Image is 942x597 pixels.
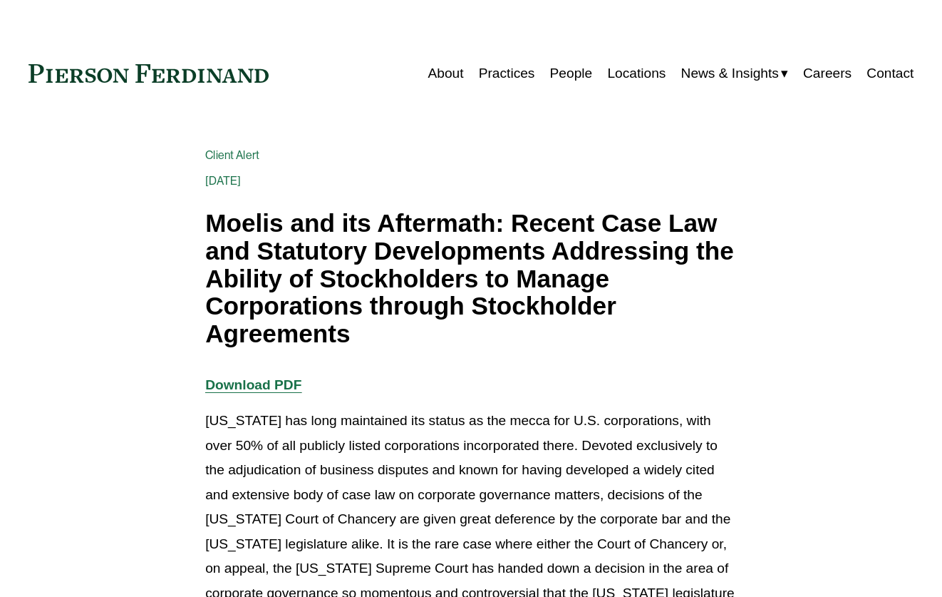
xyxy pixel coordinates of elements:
[803,60,852,87] a: Careers
[205,210,737,348] h1: Moelis and its Aftermath: Recent Case Law and Statutory Developments Addressing the Ability of St...
[866,60,913,87] a: Contact
[205,148,259,162] a: Client Alert
[428,60,463,87] a: About
[479,60,535,87] a: Practices
[607,60,666,87] a: Locations
[205,377,301,392] a: Download PDF
[205,174,241,188] span: [DATE]
[681,60,788,87] a: folder dropdown
[550,60,593,87] a: People
[681,61,779,86] span: News & Insights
